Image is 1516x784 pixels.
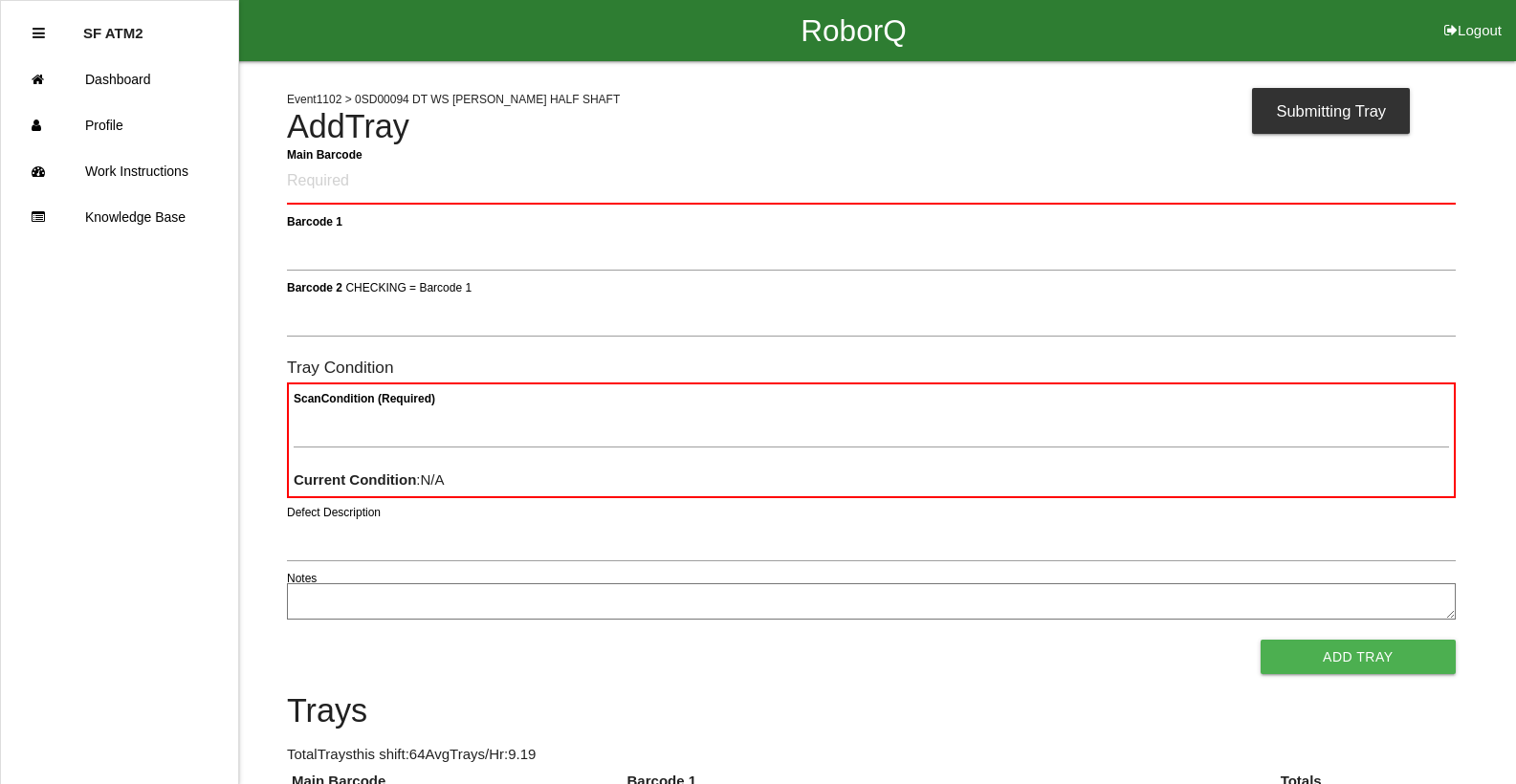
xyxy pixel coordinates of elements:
span: : N/A [294,471,445,488]
button: Add Tray [1261,640,1456,674]
a: Dashboard [1,56,238,102]
span: Event 1102 > 0SD00094 DT WS [PERSON_NAME] HALF SHAFT [287,93,620,106]
b: Current Condition [294,471,416,488]
a: Knowledge Base [1,194,238,240]
h4: Trays [287,693,1456,730]
a: Work Instructions [1,148,238,194]
b: Main Barcode [287,147,363,161]
p: Total Trays this shift: 64 Avg Trays /Hr: 9.19 [287,744,1456,766]
div: Submitting Tray [1252,88,1410,134]
h6: Tray Condition [287,359,1456,377]
div: Close [33,11,45,56]
b: Scan Condition (Required) [294,392,435,405]
p: SF ATM2 [83,11,143,41]
h4: Add Tray [287,109,1456,145]
b: Barcode 2 [287,280,342,294]
b: Barcode 1 [287,214,342,228]
input: Required [287,160,1456,205]
label: Notes [287,570,317,587]
a: Profile [1,102,238,148]
span: CHECKING = Barcode 1 [345,280,472,294]
label: Defect Description [287,504,381,521]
